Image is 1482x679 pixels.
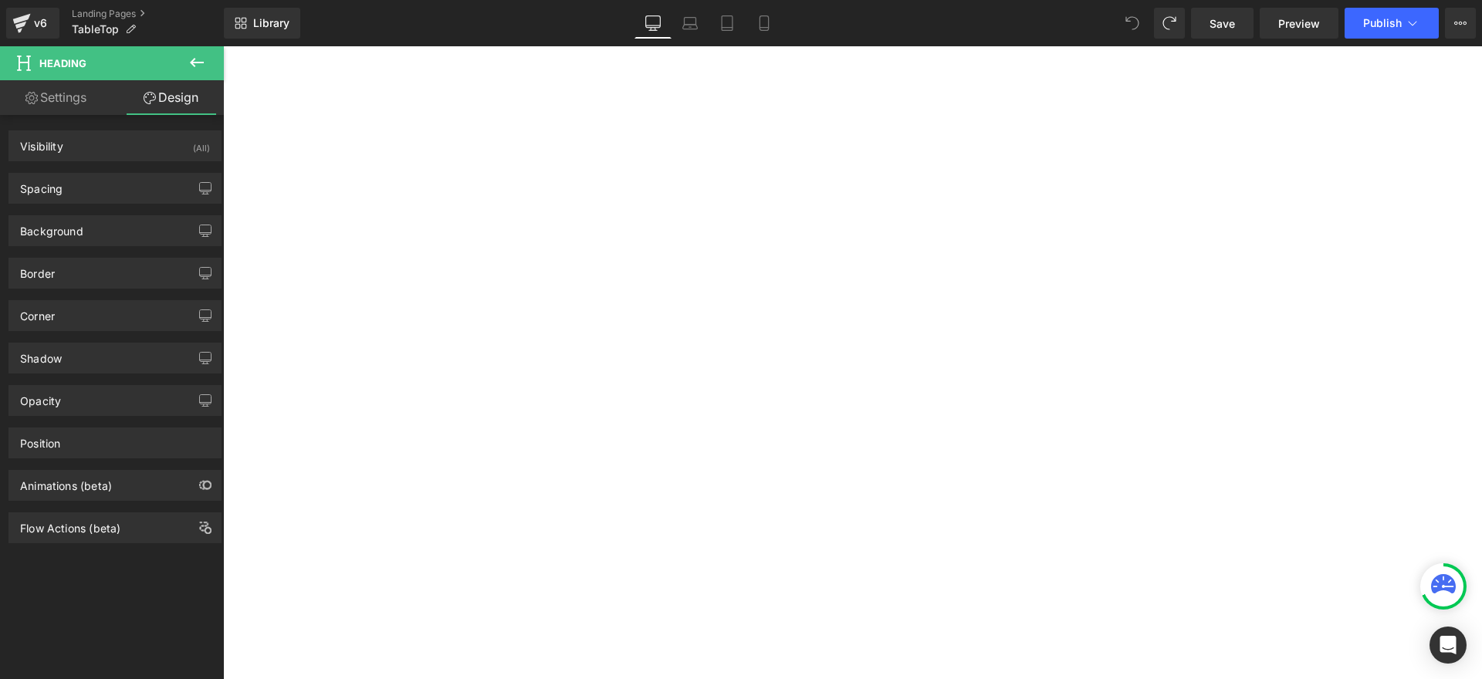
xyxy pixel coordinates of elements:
span: TableTop [72,23,119,35]
a: New Library [224,8,300,39]
div: (All) [193,131,210,157]
div: Open Intercom Messenger [1430,627,1467,664]
div: Background [20,216,83,238]
a: Desktop [634,8,672,39]
span: Save [1210,15,1235,32]
div: v6 [31,13,50,33]
div: Border [20,258,55,280]
span: Heading [39,57,86,69]
div: Corner [20,301,55,323]
a: v6 [6,8,59,39]
a: Tablet [709,8,746,39]
span: Library [253,16,289,30]
div: Opacity [20,386,61,407]
a: Landing Pages [72,8,224,20]
div: Spacing [20,174,63,195]
button: More [1445,8,1476,39]
button: Publish [1345,8,1439,39]
a: Design [115,80,227,115]
div: Position [20,428,60,450]
span: Preview [1278,15,1320,32]
div: Shadow [20,343,62,365]
a: Preview [1260,8,1338,39]
button: Redo [1154,8,1185,39]
div: Animations (beta) [20,471,112,492]
a: Mobile [746,8,783,39]
button: Undo [1117,8,1148,39]
span: Publish [1363,17,1402,29]
div: Visibility [20,131,63,153]
div: Flow Actions (beta) [20,513,120,535]
a: Laptop [672,8,709,39]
